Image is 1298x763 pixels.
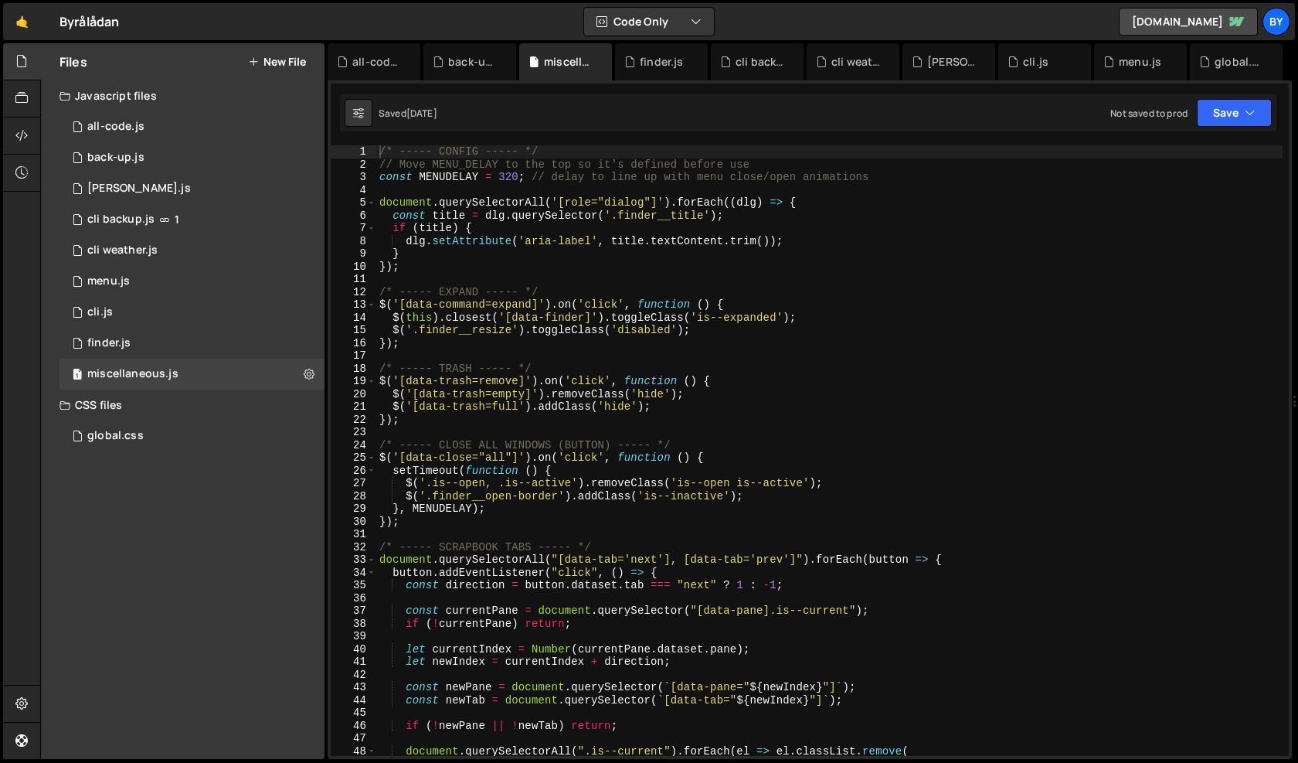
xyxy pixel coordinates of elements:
[331,426,376,439] div: 23
[331,145,376,158] div: 1
[59,235,324,266] div: 10338/45687.js
[59,204,324,235] div: 10338/45688.js
[331,363,376,376] div: 18
[331,235,376,248] div: 8
[1119,54,1161,70] div: menu.js
[331,349,376,363] div: 17
[331,477,376,490] div: 27
[927,54,977,70] div: [PERSON_NAME].js
[640,54,683,70] div: finder.js
[59,328,324,359] div: 10338/24973.js
[331,312,376,325] div: 14
[331,375,376,388] div: 19
[59,111,324,142] div: 10338/35579.js
[331,681,376,694] div: 43
[584,8,714,36] button: Code Only
[41,390,324,421] div: CSS files
[379,107,437,120] div: Saved
[331,656,376,669] div: 41
[406,107,437,120] div: [DATE]
[87,336,131,350] div: finder.js
[331,579,376,592] div: 35
[59,297,324,328] div: 10338/23371.js
[331,618,376,631] div: 38
[87,120,144,134] div: all-code.js
[331,247,376,261] div: 9
[331,502,376,516] div: 29
[1262,8,1290,36] a: By
[331,554,376,567] div: 33
[331,286,376,299] div: 12
[331,745,376,758] div: 48
[3,3,41,40] a: 🤙
[544,54,593,70] div: miscellaneous.js
[331,400,376,414] div: 21
[331,592,376,605] div: 36
[331,490,376,503] div: 28
[59,421,324,451] div: 10338/24192.css
[331,414,376,427] div: 22
[41,80,324,111] div: Javascript files
[59,266,324,297] div: 10338/45238.js
[59,142,324,173] div: 10338/45267.js
[331,184,376,197] div: 4
[331,528,376,541] div: 31
[59,359,324,390] div: 10338/45237.js
[175,213,179,226] span: 1
[331,605,376,618] div: 37
[736,54,785,70] div: cli backup.js
[59,12,119,31] div: Byrålådan
[73,370,82,382] span: 1
[87,244,158,257] div: cli weather.js
[331,337,376,350] div: 16
[331,694,376,707] div: 44
[331,196,376,209] div: 5
[87,274,130,288] div: menu.js
[331,439,376,452] div: 24
[331,669,376,682] div: 42
[331,720,376,733] div: 46
[1215,54,1264,70] div: global.css
[87,305,113,319] div: cli.js
[1119,8,1258,36] a: [DOMAIN_NAME]
[87,182,191,196] div: [PERSON_NAME].js
[331,298,376,312] div: 13
[331,643,376,656] div: 40
[248,56,306,68] button: New File
[87,429,144,443] div: global.css
[331,707,376,720] div: 45
[59,53,87,70] h2: Files
[331,261,376,274] div: 10
[331,732,376,745] div: 47
[831,54,881,70] div: cli weather.js
[59,173,324,204] div: 10338/45273.js
[331,273,376,286] div: 11
[1197,99,1272,127] button: Save
[331,516,376,529] div: 30
[87,367,178,381] div: miscellaneous.js
[331,465,376,478] div: 26
[448,54,498,70] div: back-up.js
[331,158,376,172] div: 2
[1110,107,1188,120] div: Not saved to prod
[352,54,402,70] div: all-code.js
[331,388,376,401] div: 20
[331,541,376,554] div: 32
[87,213,155,227] div: cli backup.js
[331,324,376,337] div: 15
[331,209,376,223] div: 6
[1023,54,1048,70] div: cli.js
[331,451,376,465] div: 25
[331,567,376,580] div: 34
[331,630,376,643] div: 39
[331,171,376,184] div: 3
[331,222,376,235] div: 7
[87,151,144,165] div: back-up.js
